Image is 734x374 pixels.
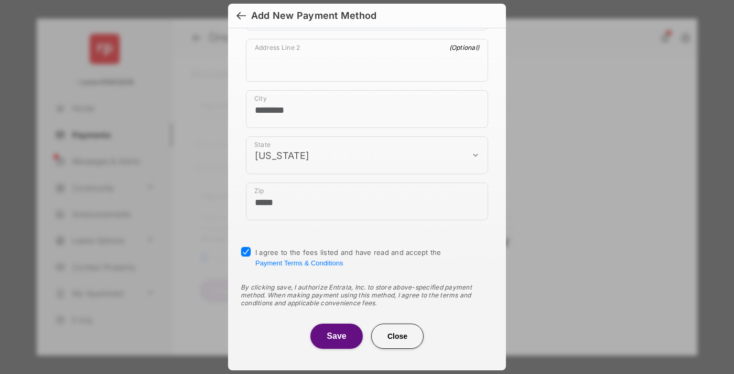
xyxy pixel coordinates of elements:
button: Save [310,324,363,349]
div: payment_method_screening[postal_addresses][postalCode] [246,183,488,220]
div: payment_method_screening[postal_addresses][administrativeArea] [246,136,488,174]
div: payment_method_screening[postal_addresses][locality] [246,90,488,128]
div: Add New Payment Method [251,10,376,22]
button: Close [371,324,424,349]
button: I agree to the fees listed and have read and accept the [255,259,343,267]
div: By clicking save, I authorize Entrata, Inc. to store above-specified payment method. When making ... [241,283,493,307]
div: payment_method_screening[postal_addresses][addressLine2] [246,39,488,82]
span: I agree to the fees listed and have read and accept the [255,248,441,267]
